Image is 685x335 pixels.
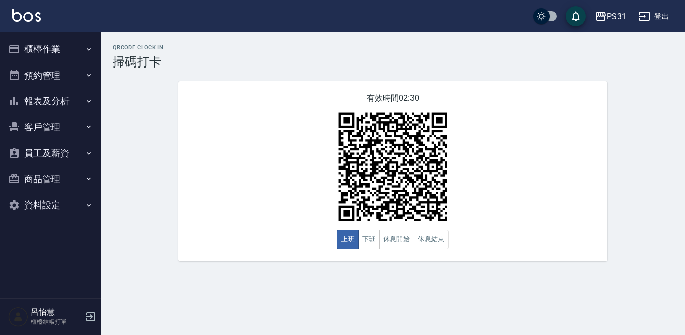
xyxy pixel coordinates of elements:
p: 櫃檯結帳打單 [31,317,82,326]
button: 資料設定 [4,192,97,218]
button: 商品管理 [4,166,97,192]
button: 下班 [358,230,380,249]
h5: 呂怡慧 [31,307,82,317]
img: Logo [12,9,41,22]
button: 員工及薪資 [4,140,97,166]
button: 客戶管理 [4,114,97,141]
button: 上班 [337,230,359,249]
img: Person [8,307,28,327]
button: 預約管理 [4,62,97,89]
h3: 掃碼打卡 [113,55,673,69]
h2: QRcode Clock In [113,44,673,51]
button: 櫃檯作業 [4,36,97,62]
div: 有效時間 02:30 [178,81,607,261]
div: PS31 [607,10,626,23]
button: 報表及分析 [4,88,97,114]
button: PS31 [591,6,630,27]
button: 休息開始 [379,230,415,249]
button: save [566,6,586,26]
button: 登出 [634,7,673,26]
button: 休息結束 [414,230,449,249]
